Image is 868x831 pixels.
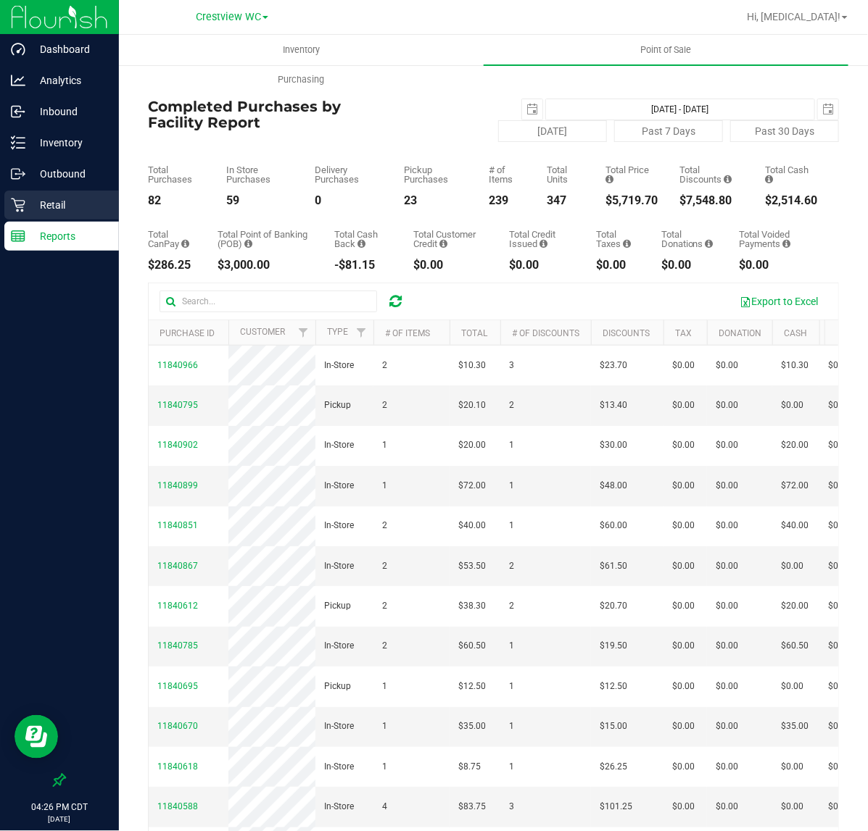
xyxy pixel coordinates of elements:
p: Inbound [25,103,112,120]
span: In-Store [324,359,354,372]
span: $0.00 [716,438,738,452]
span: Purchasing [259,73,344,86]
div: Total Taxes [597,230,640,249]
span: $60.50 [781,639,809,653]
span: 11840966 [157,360,198,370]
div: Pickup Purchases [404,165,468,184]
span: $0.00 [672,359,695,372]
a: Filter [350,320,373,345]
span: $101.25 [600,800,632,814]
button: Export to Excel [730,289,827,314]
inline-svg: Dashboard [11,42,25,57]
span: $20.70 [600,599,627,613]
div: 59 [226,195,293,206]
span: $20.00 [458,438,486,452]
span: $0.00 [828,599,851,613]
div: # of Items [489,165,525,184]
span: 11840618 [157,761,198,772]
span: 2 [382,559,387,573]
a: Cash [784,328,807,338]
inline-svg: Outbound [11,167,25,181]
span: $26.25 [600,760,627,774]
span: In-Store [324,639,354,653]
span: $53.50 [458,559,486,573]
i: Sum of the successful, non-voided point-of-banking payment transactions, both via payment termina... [244,239,252,249]
span: $72.00 [458,479,486,493]
div: $2,514.60 [765,195,817,206]
div: Total Price [605,165,658,184]
span: 1 [509,639,514,653]
span: 11840867 [157,561,198,571]
span: In-Store [324,519,354,533]
div: $0.00 [739,259,817,271]
p: 04:26 PM CDT [7,801,112,814]
span: $0.00 [672,639,695,653]
span: 11840899 [157,480,198,490]
div: Total Units [547,165,584,184]
span: 3 [509,359,514,372]
span: $35.00 [458,719,486,733]
span: $20.10 [458,398,486,412]
span: $0.00 [828,680,851,693]
div: 347 [547,195,584,206]
button: Past 7 Days [614,120,723,142]
span: $15.00 [600,719,627,733]
span: $0.00 [828,359,851,372]
span: Point of Sale [621,43,711,57]
iframe: Resource center [15,715,58,759]
i: Sum of the cash-back amounts from rounded-up electronic payments for all purchases in the date ra... [357,239,365,249]
span: $0.00 [781,398,803,412]
div: Total Cash Back [334,230,392,249]
span: 1 [382,719,387,733]
span: $0.00 [716,398,738,412]
span: $30.00 [600,438,627,452]
a: Type [327,327,348,337]
span: 1 [509,760,514,774]
a: Total [461,328,487,338]
span: 11840670 [157,721,198,731]
span: $0.00 [672,519,695,533]
span: $0.00 [828,438,851,452]
div: In Store Purchases [226,165,293,184]
span: $20.00 [781,599,809,613]
label: Pin the sidebar to full width on large screens [52,773,67,788]
div: $0.00 [510,259,575,271]
span: 1 [509,719,514,733]
inline-svg: Analytics [11,73,25,88]
span: 4 [382,800,387,814]
span: In-Store [324,479,354,493]
span: 11840902 [157,440,198,450]
span: $40.00 [781,519,809,533]
i: Sum of all account credit issued for all refunds from returned purchases in the date range. [540,239,548,249]
div: Total Discounts [679,165,743,184]
p: [DATE] [7,814,112,824]
span: $0.00 [672,760,695,774]
div: $286.25 [148,259,196,271]
button: [DATE] [498,120,607,142]
span: 1 [382,438,387,452]
inline-svg: Inbound [11,104,25,119]
span: $0.00 [672,438,695,452]
span: $0.00 [828,479,851,493]
span: 2 [509,559,514,573]
i: Sum of the successful, non-voided payments using account credit for all purchases in the date range. [440,239,448,249]
a: Donation [719,328,761,338]
div: Total Point of Banking (POB) [218,230,313,249]
span: In-Store [324,559,354,573]
span: $0.00 [828,639,851,653]
div: Total Donations [661,230,717,249]
div: Delivery Purchases [315,165,382,184]
span: $38.30 [458,599,486,613]
span: 11840588 [157,801,198,811]
span: In-Store [324,438,354,452]
div: $3,000.00 [218,259,313,271]
span: 11840785 [157,640,198,651]
inline-svg: Reports [11,229,25,243]
span: $0.00 [716,800,738,814]
span: 1 [509,438,514,452]
span: $0.00 [781,800,803,814]
div: Total Credit Issued [510,230,575,249]
a: Purchase ID [160,328,215,338]
span: 11840612 [157,601,198,611]
span: $12.50 [458,680,486,693]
